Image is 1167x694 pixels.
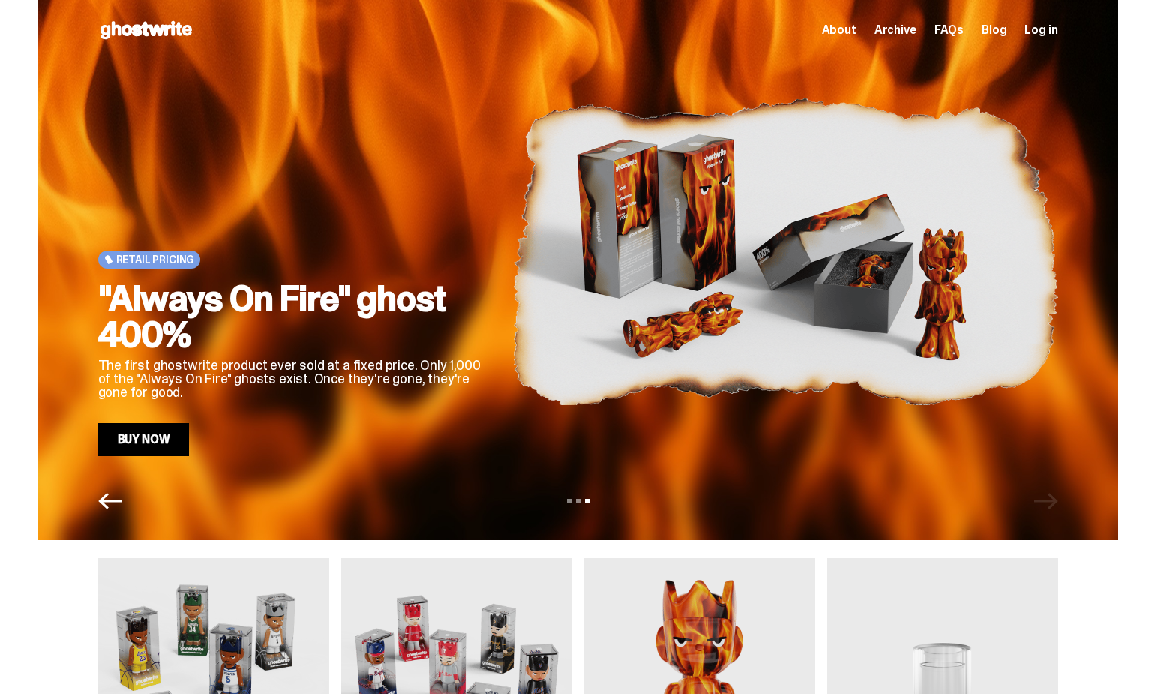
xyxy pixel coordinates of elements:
[1024,24,1057,36] a: Log in
[98,281,488,353] h2: "Always On Fire" ghost 400%
[585,499,589,503] button: View slide 3
[982,24,1006,36] a: Blog
[98,489,122,513] button: Previous
[576,499,580,503] button: View slide 2
[822,24,856,36] a: About
[98,359,488,399] p: The first ghostwrite product ever sold at a fixed price. Only 1,000 of the "Always On Fire" ghost...
[512,47,1058,456] img: "Always On Fire" ghost 400%
[567,499,571,503] button: View slide 1
[98,423,190,456] a: Buy Now
[934,24,964,36] a: FAQs
[874,24,916,36] a: Archive
[116,254,195,266] span: Retail Pricing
